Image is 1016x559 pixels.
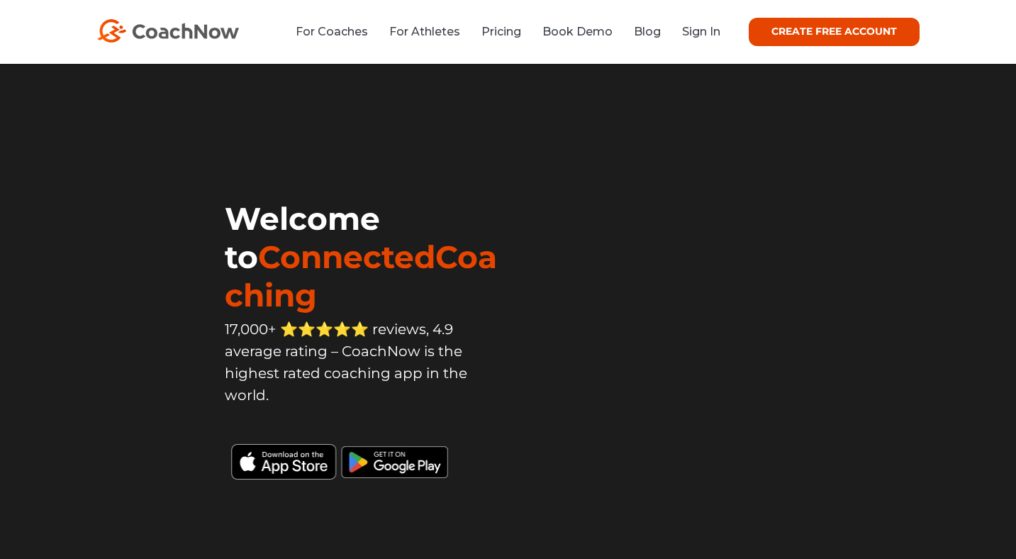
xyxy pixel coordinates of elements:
a: Sign In [682,25,720,38]
a: Pricing [481,25,521,38]
span: 17,000+ ⭐️⭐️⭐️⭐️⭐️ reviews, 4.9 average rating – CoachNow is the highest rated coaching app in th... [225,321,467,404]
a: Book Demo [542,25,613,38]
a: For Coaches [296,25,368,38]
h1: Welcome to [225,199,508,314]
a: Blog [634,25,661,38]
a: CREATE FREE ACCOUNT [749,18,920,46]
img: CoachNow Logo [97,19,239,43]
a: For Athletes [389,25,460,38]
img: Black Download CoachNow on the App Store Button [225,437,508,480]
span: ConnectedCoaching [225,238,497,314]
